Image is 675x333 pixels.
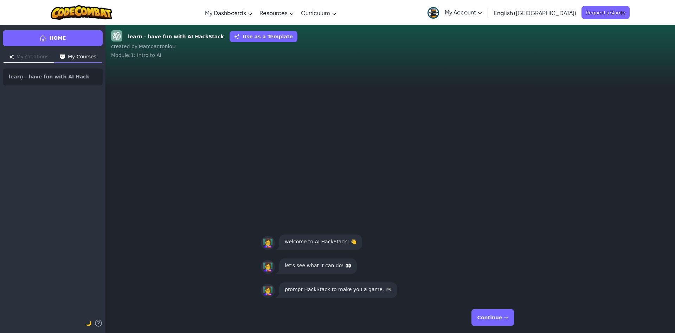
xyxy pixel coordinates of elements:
[128,33,224,40] strong: learn - have fun with AI HackStack
[285,285,392,294] p: prompt HackStack to make you a game. 🎮
[201,3,256,22] a: My Dashboards
[111,30,122,41] img: GPT-4
[259,9,288,17] span: Resources
[581,6,630,19] a: Request a Quote
[261,260,275,274] div: 👩‍🏫
[261,284,275,298] div: 👩‍🏫
[490,3,580,22] a: English ([GEOGRAPHIC_DATA])
[445,8,482,16] span: My Account
[49,34,66,42] span: Home
[230,31,297,42] button: Use as a Template
[494,9,576,17] span: English ([GEOGRAPHIC_DATA])
[3,30,103,46] a: Home
[471,309,514,326] button: Continue →
[256,3,297,22] a: Resources
[111,44,176,49] span: created by : MarcoantonioU
[424,1,486,24] a: My Account
[3,69,103,85] a: learn - have fun with AI HackStack
[111,52,669,59] div: Module : 1: Intro to AI
[9,55,14,59] img: Icon
[85,320,91,326] span: 🌙
[261,236,275,250] div: 👩‍🏫
[427,7,439,19] img: avatar
[60,55,65,59] img: Icon
[54,52,102,63] button: My Courses
[4,52,54,63] button: My Creations
[297,3,340,22] a: Curriculum
[51,5,112,20] img: CodeCombat logo
[285,237,356,246] p: welcome to AI HackStack! 👋
[285,261,351,270] p: let's see what it can do! 👀
[85,319,91,327] button: 🌙
[9,74,91,80] span: learn - have fun with AI HackStack
[205,9,246,17] span: My Dashboards
[301,9,330,17] span: Curriculum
